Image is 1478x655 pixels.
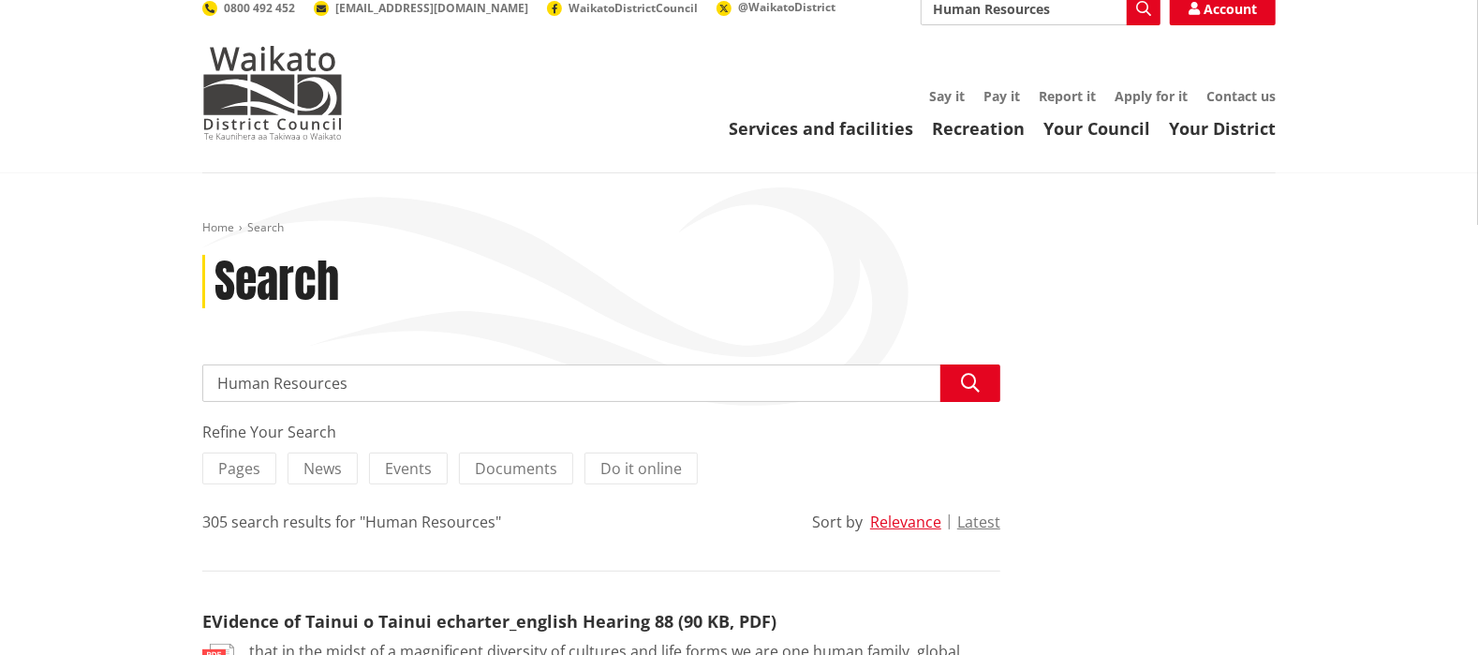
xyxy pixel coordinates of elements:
a: Your Council [1043,117,1150,140]
a: Report it [1039,87,1096,105]
input: Search input [202,365,1000,402]
a: Pay it [983,87,1020,105]
img: Waikato District Council - Te Kaunihera aa Takiwaa o Waikato [202,46,343,140]
h1: Search [214,255,339,309]
a: EVidence of Tainui o Tainui echarter_english Hearing 88 (90 KB, PDF) [202,610,776,633]
div: Sort by [812,511,863,533]
div: 305 search results for "Human Resources" [202,511,501,533]
span: Search [247,219,284,235]
span: Do it online [600,458,682,479]
button: Relevance [870,514,941,530]
span: Documents [475,458,557,479]
a: Services and facilities [729,117,913,140]
a: Your District [1169,117,1276,140]
a: Contact us [1206,87,1276,105]
iframe: Messenger Launcher [1392,576,1459,644]
a: Say it [929,87,965,105]
span: News [303,458,342,479]
div: Refine Your Search [202,421,1000,443]
nav: breadcrumb [202,220,1276,236]
a: Apply for it [1115,87,1188,105]
span: Pages [218,458,260,479]
a: Recreation [932,117,1025,140]
a: Home [202,219,234,235]
span: Events [385,458,432,479]
button: Latest [957,514,1000,530]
